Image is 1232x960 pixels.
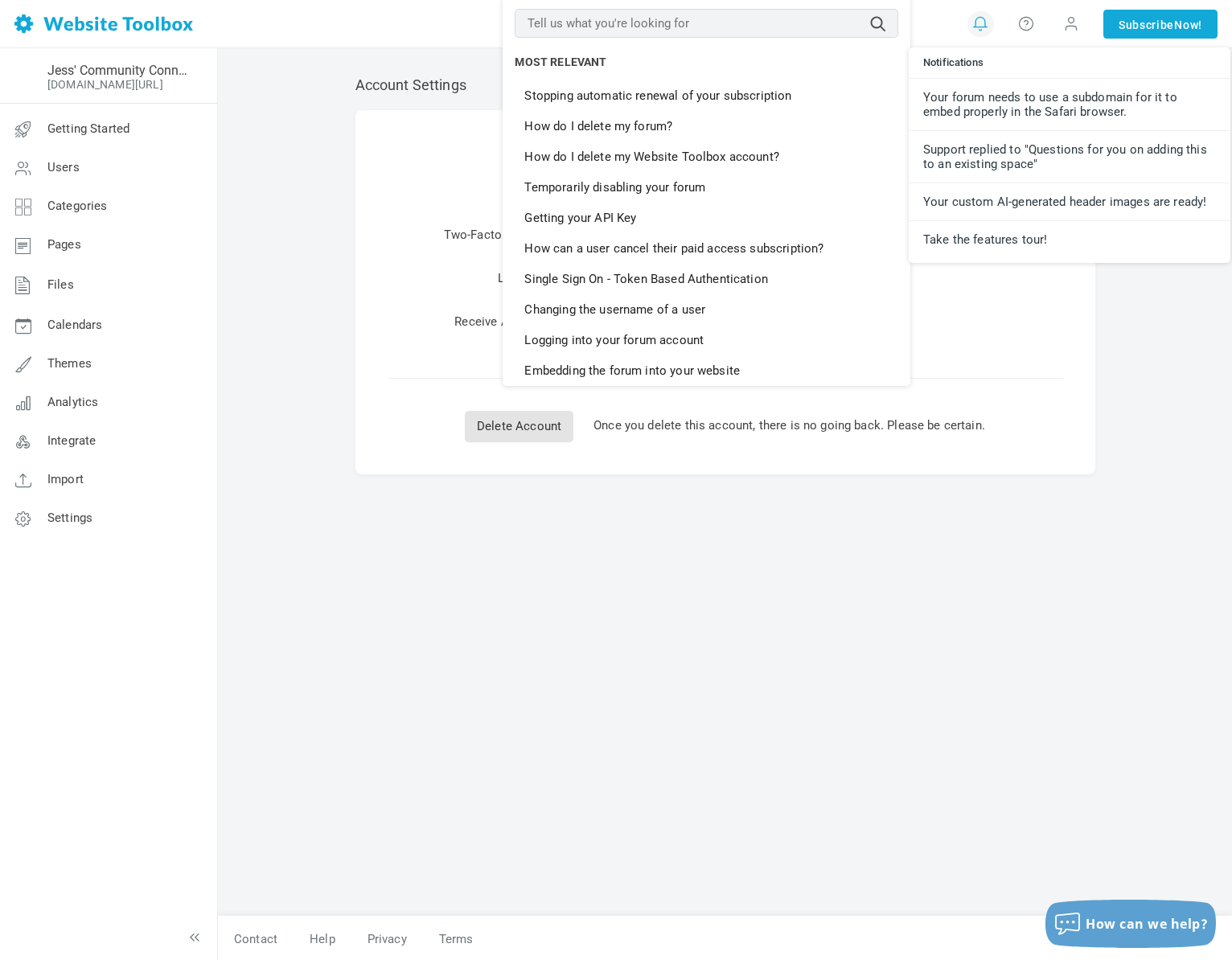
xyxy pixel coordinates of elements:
[515,111,898,142] a: How do I delete my forum?
[47,395,98,409] span: Analytics
[515,80,898,111] a: Stopping automatic renewal of your subscription
[1103,10,1218,39] a: SubscribeNow!
[47,433,96,448] span: Integrate
[294,925,351,954] a: Help
[47,63,187,78] a: Jess' Community Connection Corner
[515,55,898,69] h6: MOST RELEVANT
[47,199,108,213] span: Categories
[423,925,474,954] a: Terms
[909,131,1230,183] a: Support replied to "Questions for you on adding this to an existing space"
[515,233,898,264] a: How can a user cancel their paid access subscription?
[515,9,898,38] input: Tell us what you're looking for
[388,411,1063,442] div: Once you delete this account, there is no going back. Please be certain.
[47,160,80,174] span: Users
[909,221,1230,258] a: Take the features tour!
[47,78,163,91] a: [DOMAIN_NAME][URL]
[923,56,984,68] span: Notifications
[47,472,84,486] span: Import
[1086,915,1208,933] span: How can we help?
[515,142,898,172] a: How do I delete my Website Toolbox account?
[1174,16,1202,34] span: Now!
[47,277,74,292] span: Files
[515,264,898,294] a: Single Sign On - Token Based Authentication
[515,172,898,203] a: Temporarily disabling your forum
[47,237,81,252] span: Pages
[218,925,294,954] a: Contact
[909,183,1230,221] a: Your custom AI-generated header images are ready!
[515,294,898,325] a: Changing the username of a user
[909,79,1230,131] a: Your forum needs to use a subdomain for it to embed properly in the Safari browser.
[515,203,898,233] a: Getting your API Key
[47,121,129,136] span: Getting Started
[47,511,92,525] span: Settings
[10,64,36,89] img: noun-guarantee-6363754-FFFFFF.png
[515,325,898,355] a: Logging into your forum account
[47,356,92,371] span: Themes
[351,925,423,954] a: Privacy
[515,355,898,386] a: Embedding the forum into your website
[47,318,102,332] span: Calendars
[1045,900,1216,948] button: How can we help?
[465,411,573,442] a: Delete Account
